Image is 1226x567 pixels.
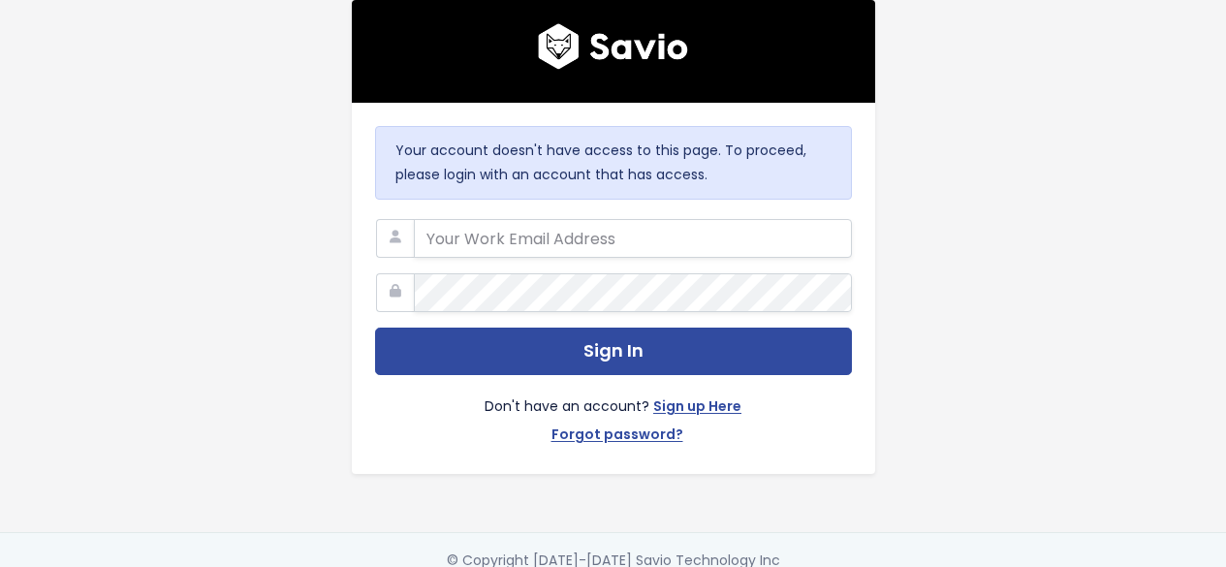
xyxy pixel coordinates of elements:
[551,423,683,451] a: Forgot password?
[375,328,852,375] button: Sign In
[375,375,852,451] div: Don't have an account?
[395,139,832,187] p: Your account doesn't have access to this page. To proceed, please login with an account that has ...
[653,394,741,423] a: Sign up Here
[538,23,688,70] img: logo600x187.a314fd40982d.png
[414,219,852,258] input: Your Work Email Address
